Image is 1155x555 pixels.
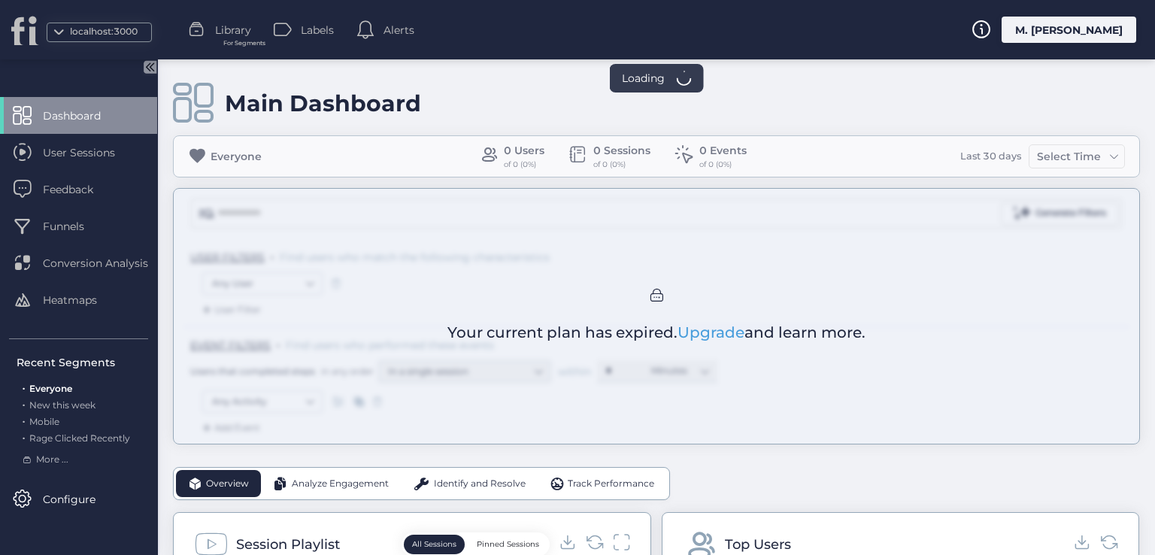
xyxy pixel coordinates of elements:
[43,218,107,235] span: Funnels
[678,323,744,341] a: Upgrade
[23,380,25,394] span: .
[383,22,414,38] span: Alerts
[43,292,120,308] span: Heatmaps
[215,22,251,38] span: Library
[66,25,141,39] div: localhost:3000
[43,181,116,198] span: Feedback
[301,22,334,38] span: Labels
[17,354,148,371] div: Recent Segments
[29,383,72,394] span: Everyone
[43,491,118,508] span: Configure
[1002,17,1136,43] div: M. [PERSON_NAME]
[622,70,665,86] span: Loading
[29,432,130,444] span: Rage Clicked Recently
[23,396,25,411] span: .
[23,413,25,427] span: .
[29,399,95,411] span: New this week
[43,255,171,271] span: Conversion Analysis
[43,144,138,161] span: User Sessions
[223,38,265,48] span: For Segments
[29,416,59,427] span: Mobile
[23,429,25,444] span: .
[447,321,865,344] span: Your current plan has expired. and learn more.
[43,108,123,124] span: Dashboard
[36,453,68,467] span: More ...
